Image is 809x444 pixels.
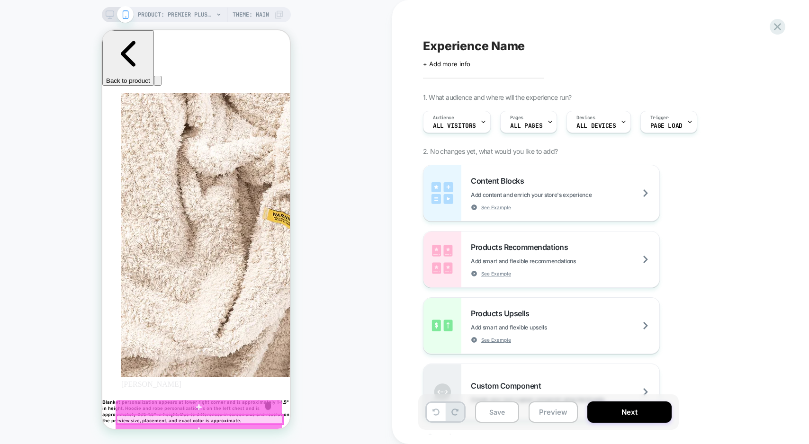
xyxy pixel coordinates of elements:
span: 1. What audience and where will the experience run? [423,93,571,101]
button: Preview [529,401,578,423]
span: Add smart and flexible recommendations [471,258,623,265]
span: Trigger [650,115,669,121]
span: + Add more info [423,60,470,68]
button: Next [587,401,672,423]
span: Products Recommendations [471,242,573,252]
span: Add smart and flexible upsells [471,324,594,331]
span: ALL DEVICES [576,123,616,129]
span: See Example [481,270,511,277]
span: See Example [481,204,511,211]
span: Audience [433,115,454,121]
span: Page Load [650,123,683,129]
span: See Example [481,337,511,343]
span: Add content and enrich your store's experience [471,191,639,198]
span: PRODUCT: Premier Plush™ Beanie [138,7,214,22]
span: Theme: MAIN [233,7,269,22]
span: All Visitors [433,123,476,129]
span: Content Blocks [471,176,529,186]
span: Experience Name [423,39,525,53]
img: Premier Plush™ Beanie [19,63,303,347]
span: ALL PAGES [510,123,542,129]
button: Save [475,401,519,423]
span: Products Upsells [471,309,534,318]
span: Devices [576,115,595,121]
span: 2. No changes yet, what would you like to add? [423,147,557,155]
div: [PERSON_NAME] [19,350,169,358]
span: Pages [510,115,523,121]
span: Custom Component [471,381,546,391]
